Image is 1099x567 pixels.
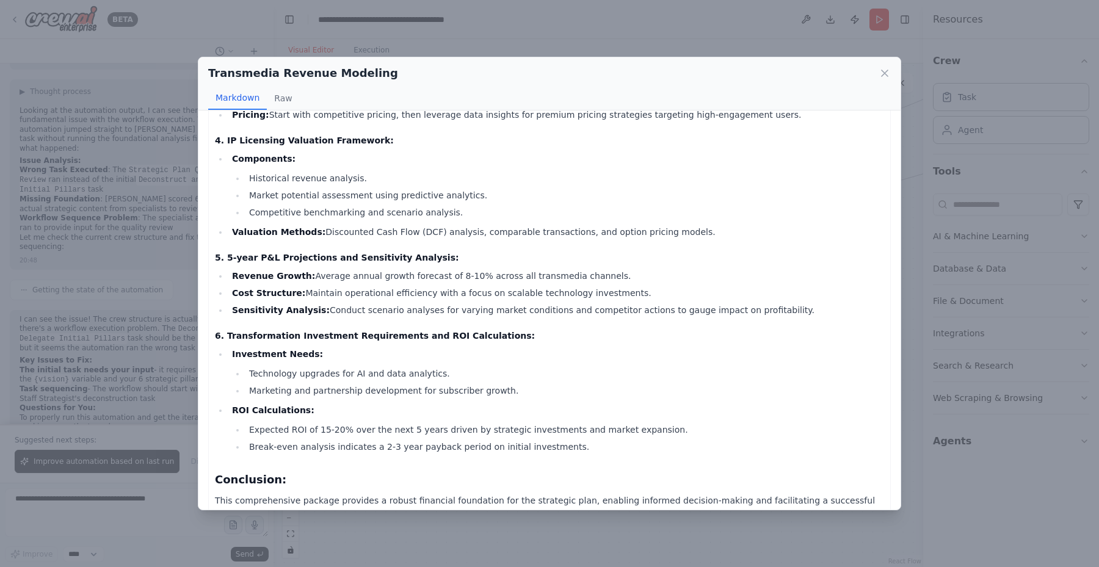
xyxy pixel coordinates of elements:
strong: Sensitivity Analysis: [232,305,330,315]
strong: Cost Structure: [232,288,305,298]
strong: Revenue Growth: [232,271,315,281]
li: Conduct scenario analyses for varying market conditions and competitor actions to gauge impact on... [228,303,884,317]
li: Maintain operational efficiency with a focus on scalable technology investments. [228,286,884,300]
li: Historical revenue analysis. [245,171,884,186]
h2: Transmedia Revenue Modeling [208,65,398,82]
strong: 4. IP Licensing Valuation Framework: [215,135,394,145]
li: Discounted Cash Flow (DCF) analysis, comparable transactions, and option pricing models. [228,225,884,239]
button: Raw [267,87,299,110]
p: This comprehensive package provides a robust financial foundation for the strategic plan, enablin... [215,493,884,537]
strong: Valuation Methods: [232,227,325,237]
h3: Conclusion: [215,471,884,488]
li: Marketing and partnership development for subscriber growth. [245,383,884,398]
li: Start with competitive pricing, then leverage data insights for premium pricing strategies target... [228,107,884,122]
li: Expected ROI of 15-20% over the next 5 years driven by strategic investments and market expansion. [245,422,884,437]
strong: ROI Calculations: [232,405,314,415]
strong: Pricing: [232,110,269,120]
li: Market potential assessment using predictive analytics. [245,188,884,203]
button: Markdown [208,87,267,110]
strong: 6. Transformation Investment Requirements and ROI Calculations: [215,331,535,341]
li: Break-even analysis indicates a 2-3 year payback period on initial investments. [245,439,884,454]
strong: Investment Needs: [232,349,323,359]
strong: Components: [232,154,296,164]
strong: 5. 5-year P&L Projections and Sensitivity Analysis: [215,253,459,262]
li: Competitive benchmarking and scenario analysis. [245,205,884,220]
li: Technology upgrades for AI and data analytics. [245,366,884,381]
li: Average annual growth forecast of 8-10% across all transmedia channels. [228,269,884,283]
